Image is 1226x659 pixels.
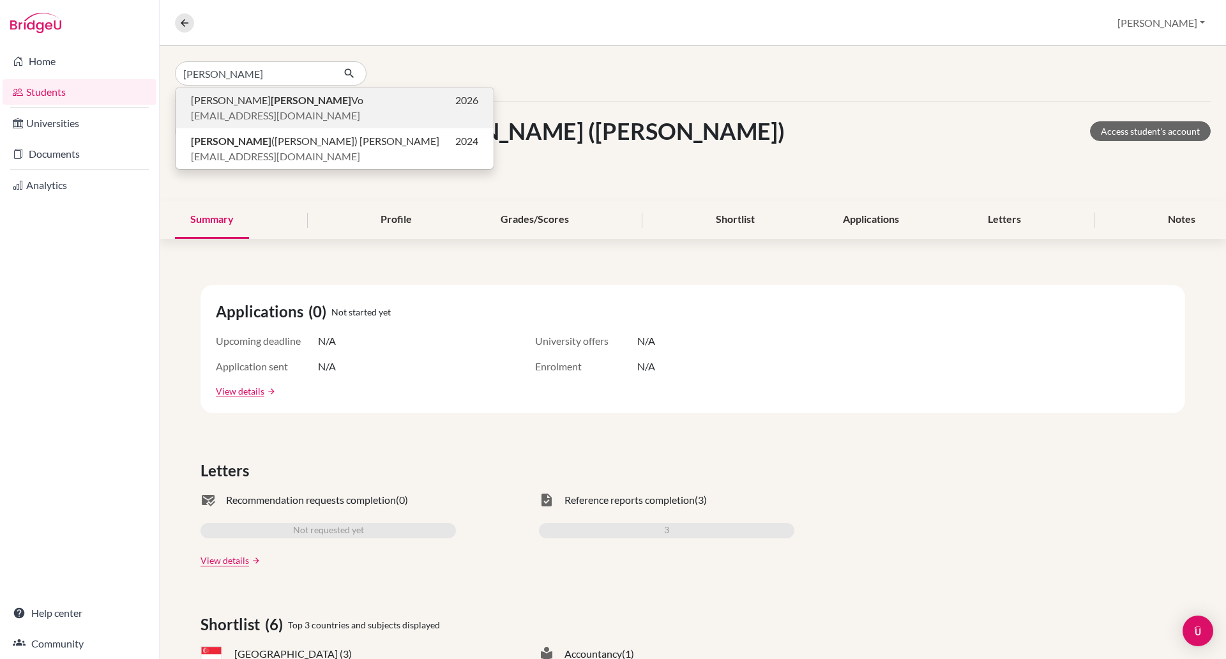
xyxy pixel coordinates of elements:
a: View details [201,554,249,567]
b: [PERSON_NAME] [191,135,271,147]
input: Find student by name... [175,61,333,86]
span: [PERSON_NAME] Vo [191,93,363,108]
span: 2024 [455,133,478,149]
div: Profile [365,201,427,239]
span: Reference reports completion [564,492,695,508]
span: Top 3 countries and subjects displayed [288,618,440,632]
b: [PERSON_NAME] [271,94,351,106]
span: Letters [201,459,254,482]
span: N/A [637,359,655,374]
span: Recommendation requests completion [226,492,396,508]
span: N/A [637,333,655,349]
span: task [539,492,554,508]
span: N/A [318,333,336,349]
a: Home [3,49,156,74]
button: [PERSON_NAME][PERSON_NAME]Vo2026[EMAIL_ADDRESS][DOMAIN_NAME] [176,87,494,128]
span: N/A [318,359,336,374]
h1: [PERSON_NAME], [PERSON_NAME] ([PERSON_NAME]) [209,117,785,145]
button: [PERSON_NAME]([PERSON_NAME]) [PERSON_NAME]2024[EMAIL_ADDRESS][DOMAIN_NAME] [176,128,494,169]
img: Bridge-U [10,13,61,33]
a: Analytics [3,172,156,198]
span: ([PERSON_NAME]) [PERSON_NAME] [191,133,439,149]
span: Upcoming deadline [216,333,318,349]
div: Applications [828,201,914,239]
span: Shortlist [201,613,265,636]
span: Enrolment [535,359,637,374]
div: Open Intercom Messenger [1183,616,1213,646]
a: Help center [3,600,156,626]
a: Documents [3,141,156,167]
span: Not requested yet [293,523,364,538]
button: [PERSON_NAME] [1112,11,1211,35]
span: (3) [695,492,707,508]
a: arrow_forward [249,556,261,565]
div: Summary [175,201,249,239]
span: 2026 [455,93,478,108]
span: Application sent [216,359,318,374]
span: [EMAIL_ADDRESS][DOMAIN_NAME] [191,108,360,123]
a: Universities [3,110,156,136]
span: [EMAIL_ADDRESS][DOMAIN_NAME] [191,149,360,164]
a: Students [3,79,156,105]
div: Letters [972,201,1036,239]
span: (0) [308,300,331,323]
div: Grades/Scores [485,201,584,239]
span: Applications [216,300,308,323]
a: arrow_forward [264,387,276,396]
a: Community [3,631,156,656]
span: (6) [265,613,288,636]
div: Shortlist [700,201,770,239]
span: (0) [396,492,408,508]
div: Notes [1153,201,1211,239]
a: Access student's account [1090,121,1211,141]
span: mark_email_read [201,492,216,508]
span: 3 [664,523,669,538]
span: Not started yet [331,305,391,319]
a: View details [216,384,264,398]
span: University offers [535,333,637,349]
